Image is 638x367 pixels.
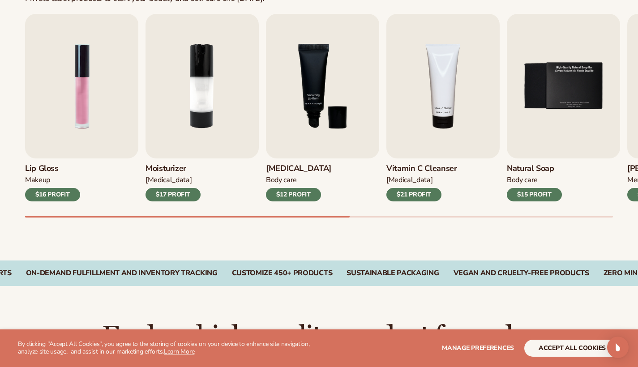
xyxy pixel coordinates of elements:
[442,344,514,352] span: Manage preferences
[266,175,331,185] div: Body Care
[386,175,457,185] div: [MEDICAL_DATA]
[146,14,259,201] a: 2 / 9
[232,269,333,277] div: CUSTOMIZE 450+ PRODUCTS
[146,164,201,174] h3: Moisturizer
[454,269,589,277] div: VEGAN AND CRUELTY-FREE PRODUCTS
[507,188,562,201] div: $15 PROFIT
[25,322,613,352] h2: Explore high-quality product formulas
[442,340,514,357] button: Manage preferences
[25,175,80,185] div: Makeup
[347,269,439,277] div: SUSTAINABLE PACKAGING
[386,164,457,174] h3: Vitamin C Cleanser
[18,341,330,356] p: By clicking "Accept All Cookies", you agree to the storing of cookies on your device to enhance s...
[146,188,201,201] div: $17 PROFIT
[25,14,138,201] a: 1 / 9
[607,337,629,358] div: Open Intercom Messenger
[507,175,562,185] div: Body Care
[25,188,80,201] div: $16 PROFIT
[386,14,500,201] a: 4 / 9
[507,164,562,174] h3: Natural Soap
[146,175,201,185] div: [MEDICAL_DATA]
[386,188,441,201] div: $21 PROFIT
[25,164,80,174] h3: Lip Gloss
[266,188,321,201] div: $12 PROFIT
[164,347,194,356] a: Learn More
[266,164,331,174] h3: [MEDICAL_DATA]
[524,340,620,357] button: accept all cookies
[507,14,620,201] a: 5 / 9
[266,14,379,201] a: 3 / 9
[26,269,218,277] div: On-Demand Fulfillment and Inventory Tracking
